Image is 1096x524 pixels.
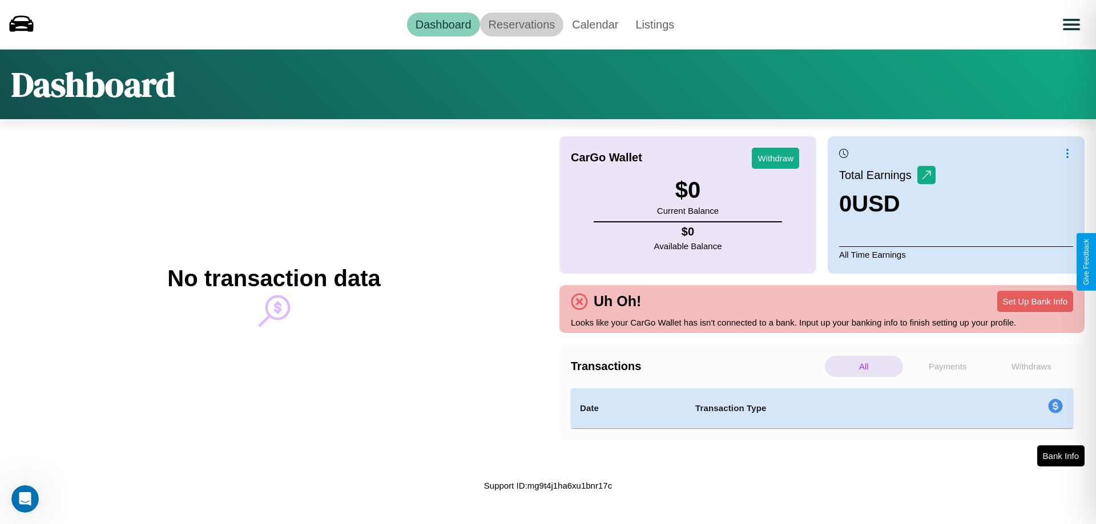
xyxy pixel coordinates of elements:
a: Calendar [563,13,627,36]
table: simple table [571,388,1073,428]
h3: $ 0 [657,177,719,203]
button: Withdraw [752,148,799,169]
p: Looks like your CarGo Wallet has isn't connected to a bank. Input up your banking info to finish ... [571,315,1073,330]
p: All Time Earnings [839,246,1073,262]
button: Bank Info [1037,445,1085,466]
h4: CarGo Wallet [571,151,642,164]
iframe: Intercom live chat [11,485,39,513]
p: Support ID: mg9t4j1ha6xu1bnr17c [484,478,612,493]
h4: Transaction Type [695,401,954,415]
p: Total Earnings [839,165,917,185]
p: All [825,356,903,377]
p: Payments [909,356,987,377]
h2: No transaction data [167,266,380,291]
a: Dashboard [407,13,480,36]
a: Listings [627,13,683,36]
button: Set Up Bank Info [997,291,1073,312]
p: Current Balance [657,203,719,218]
p: Withdraws [992,356,1070,377]
h4: Transactions [571,360,822,373]
p: Available Balance [654,238,722,254]
button: Open menu [1055,9,1087,40]
a: Reservations [480,13,564,36]
h4: $ 0 [654,225,722,238]
h4: Uh Oh! [588,293,647,310]
h3: 0 USD [839,191,936,217]
h4: Date [580,401,677,415]
div: Give Feedback [1082,239,1090,285]
h1: Dashboard [11,61,175,108]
